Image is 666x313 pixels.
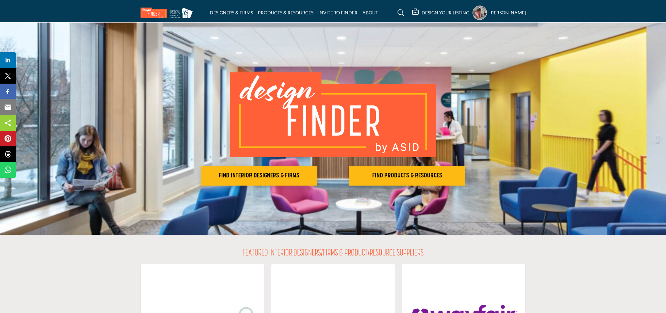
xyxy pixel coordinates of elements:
a: PRODUCTS & RESOURCES [258,10,313,15]
h2: FEATURED INTERIOR DESIGNERS/FIRMS & PRODUCT/RESOURCE SUPPLIERS [242,248,424,259]
h5: [PERSON_NAME] [490,9,526,16]
button: Show hide supplier dropdown [473,6,487,20]
h2: FIND INTERIOR DESIGNERS & FIRMS [203,172,315,180]
img: image [230,72,436,157]
h2: FIND PRODUCTS & RESOURCES [351,172,463,180]
a: Search [391,8,408,18]
a: DESIGNERS & FIRMS [210,10,253,15]
h5: DESIGN YOUR LISTING [422,10,469,16]
div: DESIGN YOUR LISTING [412,9,469,17]
a: ABOUT [362,10,378,15]
button: FIND PRODUCTS & RESOURCES [349,166,465,186]
a: INVITE TO FINDER [318,10,358,15]
img: Site Logo [141,8,196,18]
button: FIND INTERIOR DESIGNERS & FIRMS [201,166,317,186]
